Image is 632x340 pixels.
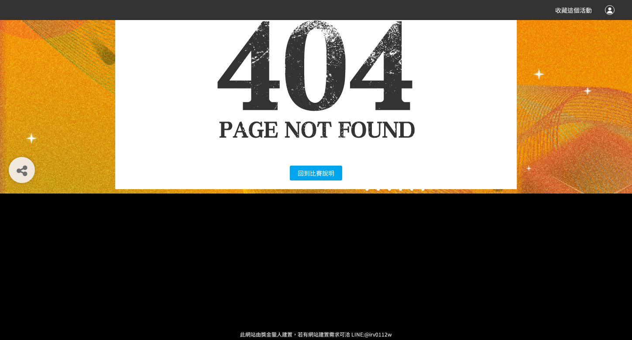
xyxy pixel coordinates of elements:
[298,169,310,177] span: 回到
[240,330,340,338] a: 此網站由獎金獵人建置，若有網站建置需求
[290,166,342,180] a: 回到比賽說明
[364,330,392,338] a: @irv0112w
[240,330,392,338] span: 可洽 LINE:
[310,169,334,177] span: 比賽說明
[555,6,592,14] span: 收藏這個活動
[207,13,425,144] img: Not Found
